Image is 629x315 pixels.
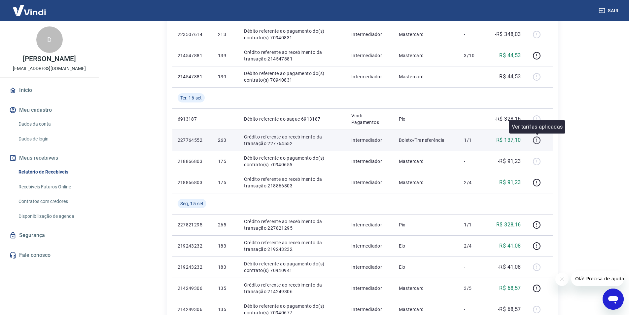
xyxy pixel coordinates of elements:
[464,31,483,38] p: -
[399,73,454,80] p: Mastercard
[178,73,207,80] p: 214547881
[178,137,207,143] p: 227764552
[351,112,388,126] p: Vindi Pagamentos
[464,264,483,270] p: -
[555,273,569,286] iframe: Fechar mensagem
[498,263,521,271] p: -R$ 41,08
[244,49,341,62] p: Crédito referente ao recebimento da transação 214547881
[178,221,207,228] p: 227821295
[218,243,233,249] p: 183
[244,116,341,122] p: Débito referente ao saque 6913187
[512,123,563,131] p: Ver tarifas aplicadas
[351,221,388,228] p: Intermediador
[351,179,388,186] p: Intermediador
[244,155,341,168] p: Débito referente ao pagamento do(s) contrato(s) 70940655
[16,117,91,131] a: Dados da conta
[464,243,483,249] p: 2/4
[218,179,233,186] p: 175
[498,305,521,313] p: -R$ 68,57
[351,306,388,313] p: Intermediador
[16,132,91,146] a: Dados de login
[498,157,521,165] p: -R$ 91,23
[464,306,483,313] p: -
[178,158,207,165] p: 218866803
[8,0,51,20] img: Vindi
[399,179,454,186] p: Mastercard
[464,116,483,122] p: -
[399,52,454,59] p: Mastercard
[351,285,388,292] p: Intermediador
[8,228,91,243] a: Segurança
[180,200,204,207] span: Seg, 15 set
[36,26,63,53] div: D
[180,95,202,101] span: Ter, 16 set
[571,271,624,286] iframe: Mensagem da empresa
[16,180,91,194] a: Recebíveis Futuros Online
[351,243,388,249] p: Intermediador
[498,73,521,81] p: -R$ 44,53
[244,282,341,295] p: Crédito referente ao recebimento da transação 214249306
[244,70,341,83] p: Débito referente ao pagamento do(s) contrato(s) 70940831
[23,56,76,62] p: [PERSON_NAME]
[218,285,233,292] p: 135
[499,284,521,292] p: R$ 68,57
[178,179,207,186] p: 218866803
[603,289,624,310] iframe: Botão para abrir a janela de mensagens
[351,73,388,80] p: Intermediador
[244,28,341,41] p: Débito referente ao pagamento do(s) contrato(s) 70940831
[8,151,91,165] button: Meus recebíveis
[178,31,207,38] p: 223507614
[399,31,454,38] p: Mastercard
[218,52,233,59] p: 139
[218,137,233,143] p: 263
[244,134,341,147] p: Crédito referente ao recebimento da transação 227764552
[244,239,341,253] p: Crédito referente ao recebimento da transação 219243232
[178,306,207,313] p: 214249306
[244,260,341,274] p: Débito referente ao pagamento do(s) contrato(s) 70940941
[8,83,91,98] a: Início
[218,306,233,313] p: 135
[244,176,341,189] p: Crédito referente ao recebimento da transação 218866803
[8,248,91,262] a: Fale conosco
[496,136,521,144] p: R$ 137,10
[4,5,55,10] span: Olá! Precisa de ajuda?
[351,52,388,59] p: Intermediador
[178,243,207,249] p: 219243232
[244,218,341,231] p: Crédito referente ao recebimento da transação 227821295
[351,31,388,38] p: Intermediador
[218,264,233,270] p: 183
[495,115,521,123] p: -R$ 328,16
[399,221,454,228] p: Pix
[351,264,388,270] p: Intermediador
[499,178,521,186] p: R$ 91,23
[464,221,483,228] p: 1/1
[464,137,483,143] p: 1/1
[218,31,233,38] p: 213
[178,52,207,59] p: 214547881
[464,285,483,292] p: 3/5
[499,52,521,59] p: R$ 44,53
[399,306,454,313] p: Mastercard
[13,65,86,72] p: [EMAIL_ADDRESS][DOMAIN_NAME]
[8,103,91,117] button: Meu cadastro
[178,116,207,122] p: 6913187
[16,195,91,208] a: Contratos com credores
[399,243,454,249] p: Elo
[218,158,233,165] p: 175
[399,285,454,292] p: Mastercard
[464,52,483,59] p: 3/10
[178,264,207,270] p: 219243232
[495,30,521,38] p: -R$ 348,03
[399,158,454,165] p: Mastercard
[597,5,621,17] button: Sair
[218,73,233,80] p: 139
[496,221,521,229] p: R$ 328,16
[178,285,207,292] p: 214249306
[399,264,454,270] p: Elo
[464,179,483,186] p: 2/4
[351,158,388,165] p: Intermediador
[16,210,91,223] a: Disponibilização de agenda
[399,137,454,143] p: Boleto/Transferência
[464,158,483,165] p: -
[218,221,233,228] p: 265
